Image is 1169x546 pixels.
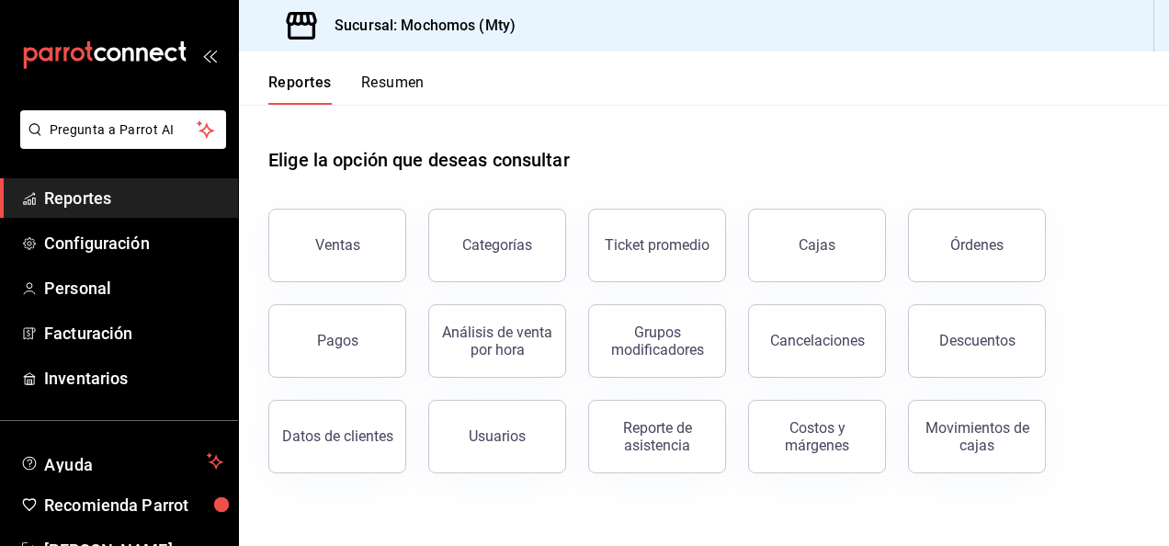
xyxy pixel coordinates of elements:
[600,419,714,454] div: Reporte de asistencia
[950,236,1004,254] div: Órdenes
[44,493,223,518] span: Recomienda Parrot
[939,332,1016,349] div: Descuentos
[440,324,554,358] div: Análisis de venta por hora
[268,146,570,174] h1: Elige la opción que deseas consultar
[315,236,360,254] div: Ventas
[268,209,406,282] button: Ventas
[50,120,198,140] span: Pregunta a Parrot AI
[13,133,226,153] a: Pregunta a Parrot AI
[469,427,526,445] div: Usuarios
[908,209,1046,282] button: Órdenes
[605,236,709,254] div: Ticket promedio
[317,332,358,349] div: Pagos
[268,304,406,378] button: Pagos
[760,419,874,454] div: Costos y márgenes
[600,324,714,358] div: Grupos modificadores
[44,366,223,391] span: Inventarios
[748,304,886,378] button: Cancelaciones
[268,400,406,473] button: Datos de clientes
[268,74,332,105] button: Reportes
[799,236,835,254] div: Cajas
[428,304,566,378] button: Análisis de venta por hora
[44,231,223,256] span: Configuración
[361,74,425,105] button: Resumen
[44,321,223,346] span: Facturación
[462,236,532,254] div: Categorías
[428,209,566,282] button: Categorías
[44,276,223,301] span: Personal
[44,186,223,210] span: Reportes
[588,400,726,473] button: Reporte de asistencia
[20,110,226,149] button: Pregunta a Parrot AI
[908,400,1046,473] button: Movimientos de cajas
[908,304,1046,378] button: Descuentos
[320,15,516,37] h3: Sucursal: Mochomos (Mty)
[428,400,566,473] button: Usuarios
[770,332,865,349] div: Cancelaciones
[588,304,726,378] button: Grupos modificadores
[282,427,393,445] div: Datos de clientes
[268,74,425,105] div: navigation tabs
[920,419,1034,454] div: Movimientos de cajas
[748,209,886,282] button: Cajas
[748,400,886,473] button: Costos y márgenes
[588,209,726,282] button: Ticket promedio
[202,48,217,63] button: open_drawer_menu
[44,450,199,472] span: Ayuda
